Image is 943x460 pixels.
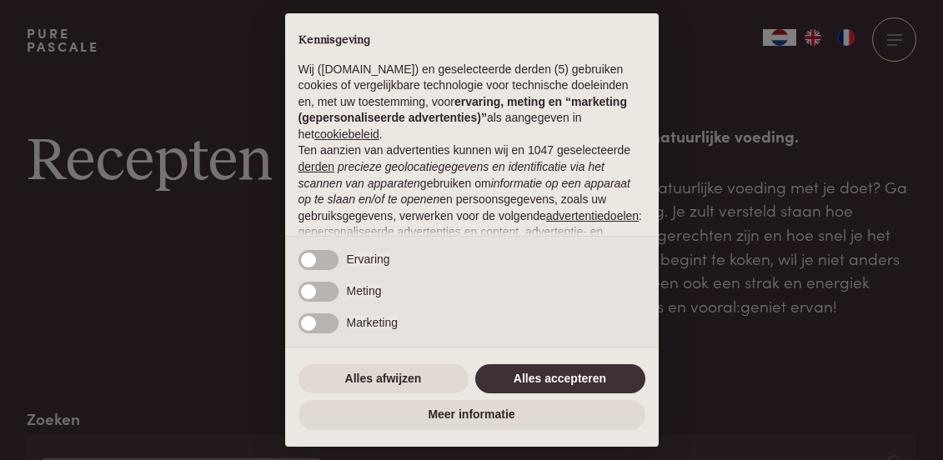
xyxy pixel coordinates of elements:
button: advertentiedoelen [546,208,639,225]
span: Ervaring [347,252,390,266]
span: Meting [347,284,382,297]
em: informatie op een apparaat op te slaan en/of te openen [298,177,631,207]
button: derden [298,159,335,176]
em: precieze geolocatiegegevens en identificatie via het scannen van apparaten [298,160,604,190]
span: Marketing [347,316,398,329]
button: Alles afwijzen [298,364,469,394]
h2: Kennisgeving [298,33,645,48]
button: Meer informatie [298,400,645,430]
strong: ervaring, meting en “marketing (gepersonaliseerde advertenties)” [298,95,627,125]
p: Ten aanzien van advertenties kunnen wij en 1047 geselecteerde gebruiken om en persoonsgegevens, z... [298,142,645,257]
a: cookiebeleid [314,127,379,141]
p: Wij ([DOMAIN_NAME]) en geselecteerde derden (5) gebruiken cookies of vergelijkbare technologie vo... [298,62,645,143]
button: Alles accepteren [475,364,645,394]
